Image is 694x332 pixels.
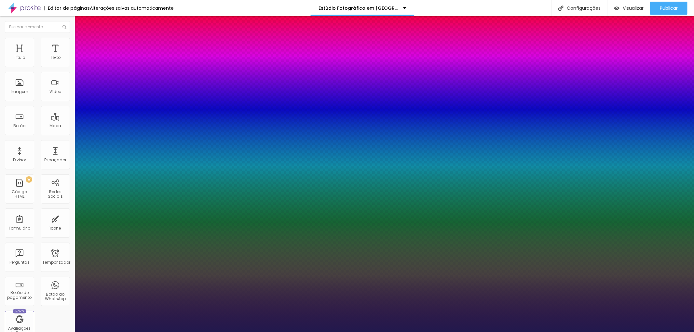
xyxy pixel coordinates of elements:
[558,6,564,11] img: Ícone
[319,5,428,11] font: Estúdio Fotográfico em [GEOGRAPHIC_DATA]
[48,189,63,199] font: Redes Sociais
[50,55,61,60] font: Texto
[42,259,70,265] font: Temporizador
[567,5,601,11] font: Configurações
[49,123,61,128] font: Mapa
[50,225,61,231] font: Ícone
[623,5,644,11] font: Visualizar
[62,25,66,29] img: Ícone
[12,189,27,199] font: Código HTML
[45,291,66,301] font: Botão do WhatsApp
[9,225,30,231] font: Formulário
[660,5,678,11] font: Publicar
[14,55,25,60] font: Título
[11,89,28,94] font: Imagem
[48,5,90,11] font: Editor de páginas
[614,6,619,11] img: view-1.svg
[49,89,61,94] font: Vídeo
[14,123,26,128] font: Botão
[9,259,30,265] font: Perguntas
[607,2,650,15] button: Visualizar
[650,2,687,15] button: Publicar
[7,290,32,300] font: Botão de pagamento
[15,309,24,313] font: Novo
[13,157,26,163] font: Divisor
[90,5,174,11] font: Alterações salvas automaticamente
[44,157,66,163] font: Espaçador
[5,21,70,33] input: Buscar elemento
